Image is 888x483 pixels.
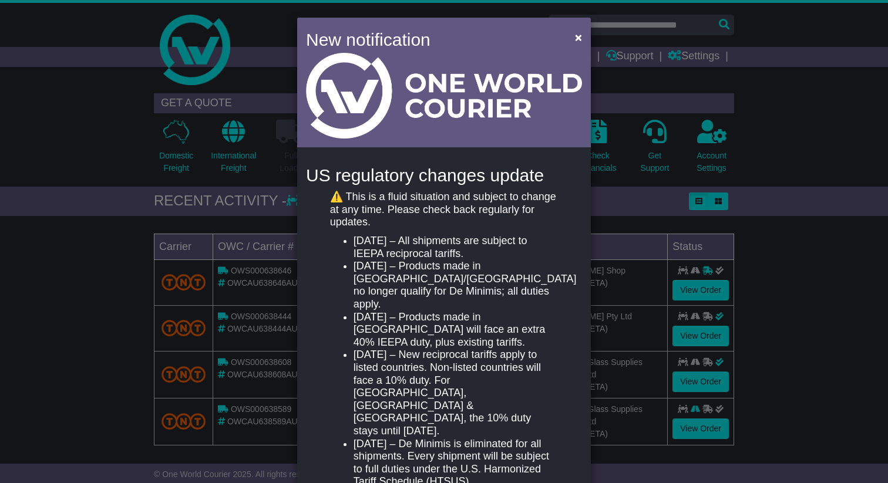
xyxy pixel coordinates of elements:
[354,349,558,437] li: [DATE] – New reciprocal tariffs apply to listed countries. Non-listed countries will face a 10% d...
[354,311,558,349] li: [DATE] – Products made in [GEOGRAPHIC_DATA] will face an extra 40% IEEPA duty, plus existing tari...
[575,31,582,44] span: ×
[306,165,582,185] h4: US regulatory changes update
[569,25,588,49] button: Close
[354,260,558,310] li: [DATE] – Products made in [GEOGRAPHIC_DATA]/[GEOGRAPHIC_DATA] no longer qualify for De Minimis; a...
[306,53,582,139] img: Light
[354,235,558,260] li: [DATE] – All shipments are subject to IEEPA reciprocal tariffs.
[330,191,558,229] p: ⚠️ This is a fluid situation and subject to change at any time. Please check back regularly for u...
[306,26,558,53] h4: New notification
